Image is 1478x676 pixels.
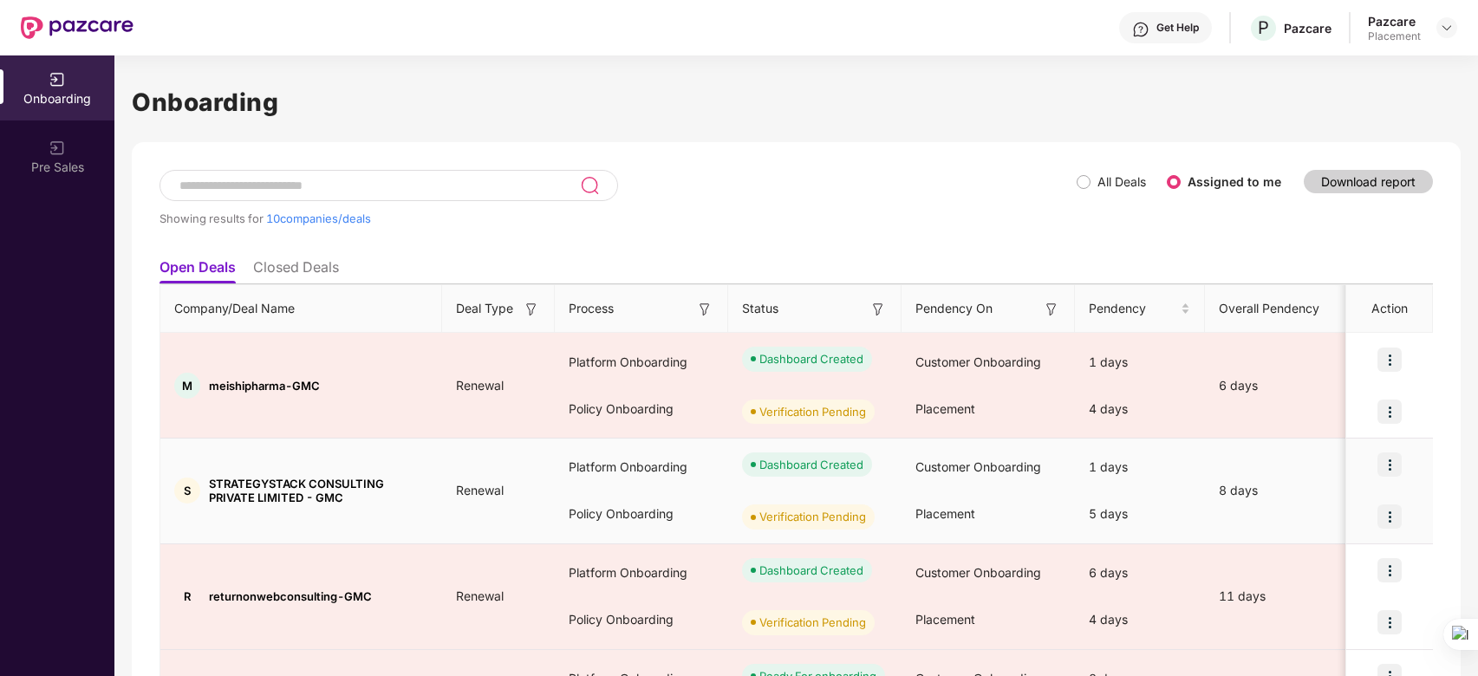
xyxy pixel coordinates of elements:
span: Placement [915,401,975,416]
span: 10 companies/deals [266,211,371,225]
span: Renewal [442,483,518,497]
img: svg+xml;base64,PHN2ZyB3aWR0aD0iMjQiIGhlaWdodD0iMjUiIHZpZXdCb3g9IjAgMCAyNCAyNSIgZmlsbD0ibm9uZSIgeG... [580,175,600,196]
span: Customer Onboarding [915,354,1041,369]
div: Dashboard Created [759,456,863,473]
span: Customer Onboarding [915,565,1041,580]
div: Policy Onboarding [555,386,728,432]
h1: Onboarding [132,83,1461,121]
div: Placement [1368,29,1421,43]
div: 6 days [1075,549,1205,596]
span: meishipharma-GMC [209,379,320,393]
div: Platform Onboarding [555,549,728,596]
th: Overall Pendency [1205,285,1352,333]
div: S [174,478,200,504]
img: svg+xml;base64,PHN2ZyB3aWR0aD0iMTYiIGhlaWdodD0iMTYiIHZpZXdCb3g9IjAgMCAxNiAxNiIgZmlsbD0ibm9uZSIgeG... [523,301,540,318]
span: STRATEGYSTACK CONSULTING PRIVATE LIMITED - GMC [209,477,428,504]
span: Placement [915,612,975,627]
img: icon [1377,504,1402,529]
span: Pendency On [915,299,993,318]
th: Action [1346,285,1433,333]
div: R [174,583,200,609]
span: returnonwebconsulting-GMC [209,589,372,603]
div: Policy Onboarding [555,596,728,643]
li: Closed Deals [253,258,339,283]
div: 4 days [1075,596,1205,643]
div: Platform Onboarding [555,339,728,386]
div: Pazcare [1368,13,1421,29]
img: icon [1377,400,1402,424]
img: icon [1377,348,1402,372]
img: svg+xml;base64,PHN2ZyB3aWR0aD0iMjAiIGhlaWdodD0iMjAiIHZpZXdCb3g9IjAgMCAyMCAyMCIgZmlsbD0ibm9uZSIgeG... [49,140,66,157]
img: svg+xml;base64,PHN2ZyB3aWR0aD0iMTYiIGhlaWdodD0iMTYiIHZpZXdCb3g9IjAgMCAxNiAxNiIgZmlsbD0ibm9uZSIgeG... [869,301,887,318]
div: Dashboard Created [759,350,863,367]
img: svg+xml;base64,PHN2ZyBpZD0iRHJvcGRvd24tMzJ4MzIiIHhtbG5zPSJodHRwOi8vd3d3LnczLm9yZy8yMDAwL3N2ZyIgd2... [1440,21,1454,35]
span: Process [569,299,614,318]
div: M [174,373,200,399]
span: P [1258,17,1269,38]
img: New Pazcare Logo [21,16,133,39]
div: Verification Pending [759,614,866,631]
img: svg+xml;base64,PHN2ZyBpZD0iSGVscC0zMngzMiIgeG1sbnM9Imh0dHA6Ly93d3cudzMub3JnLzIwMDAvc3ZnIiB3aWR0aD... [1132,21,1149,38]
div: Showing results for [160,211,1077,225]
div: Verification Pending [759,508,866,525]
div: 5 days [1075,491,1205,537]
span: Renewal [442,588,518,603]
div: Dashboard Created [759,562,863,579]
div: 4 days [1075,386,1205,432]
img: icon [1377,452,1402,477]
div: Pazcare [1284,20,1332,36]
img: svg+xml;base64,PHN2ZyB3aWR0aD0iMTYiIGhlaWdodD0iMTYiIHZpZXdCb3g9IjAgMCAxNiAxNiIgZmlsbD0ibm9uZSIgeG... [696,301,713,318]
img: svg+xml;base64,PHN2ZyB3aWR0aD0iMTYiIGhlaWdodD0iMTYiIHZpZXdCb3g9IjAgMCAxNiAxNiIgZmlsbD0ibm9uZSIgeG... [1043,301,1060,318]
div: 6 days [1205,376,1352,395]
div: Get Help [1156,21,1199,35]
span: Deal Type [456,299,513,318]
span: Pendency [1089,299,1177,318]
th: Company/Deal Name [160,285,442,333]
div: Verification Pending [759,403,866,420]
span: Customer Onboarding [915,459,1041,474]
div: 11 days [1205,587,1352,606]
div: Platform Onboarding [555,444,728,491]
img: svg+xml;base64,PHN2ZyB3aWR0aD0iMjAiIGhlaWdodD0iMjAiIHZpZXdCb3g9IjAgMCAyMCAyMCIgZmlsbD0ibm9uZSIgeG... [49,71,66,88]
div: 1 days [1075,444,1205,491]
span: Placement [915,506,975,521]
th: Pendency [1075,285,1205,333]
div: 8 days [1205,481,1352,500]
div: Policy Onboarding [555,491,728,537]
div: 1 days [1075,339,1205,386]
img: icon [1377,558,1402,582]
label: Assigned to me [1188,174,1281,189]
span: Renewal [442,378,518,393]
button: Download report [1304,170,1433,193]
label: All Deals [1097,174,1146,189]
span: Status [742,299,778,318]
li: Open Deals [160,258,236,283]
img: icon [1377,610,1402,634]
